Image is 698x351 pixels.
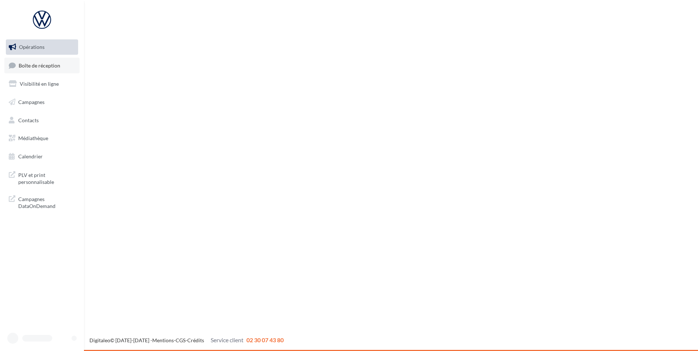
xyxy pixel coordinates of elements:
a: Campagnes [4,94,80,110]
a: Mentions [152,337,174,343]
a: Opérations [4,39,80,55]
a: Calendrier [4,149,80,164]
span: Campagnes DataOnDemand [18,194,75,210]
span: 02 30 07 43 80 [246,336,284,343]
span: Opérations [19,44,45,50]
span: Visibilité en ligne [20,81,59,87]
span: Campagnes [18,99,45,105]
span: Médiathèque [18,135,48,141]
span: Contacts [18,117,39,123]
a: CGS [176,337,185,343]
a: Digitaleo [89,337,110,343]
span: PLV et print personnalisable [18,170,75,186]
a: Médiathèque [4,131,80,146]
a: Campagnes DataOnDemand [4,191,80,213]
span: Service client [211,336,243,343]
a: Crédits [187,337,204,343]
span: © [DATE]-[DATE] - - - [89,337,284,343]
span: Calendrier [18,153,43,159]
span: Boîte de réception [19,62,60,68]
a: Boîte de réception [4,58,80,73]
a: Contacts [4,113,80,128]
a: PLV et print personnalisable [4,167,80,189]
a: Visibilité en ligne [4,76,80,92]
